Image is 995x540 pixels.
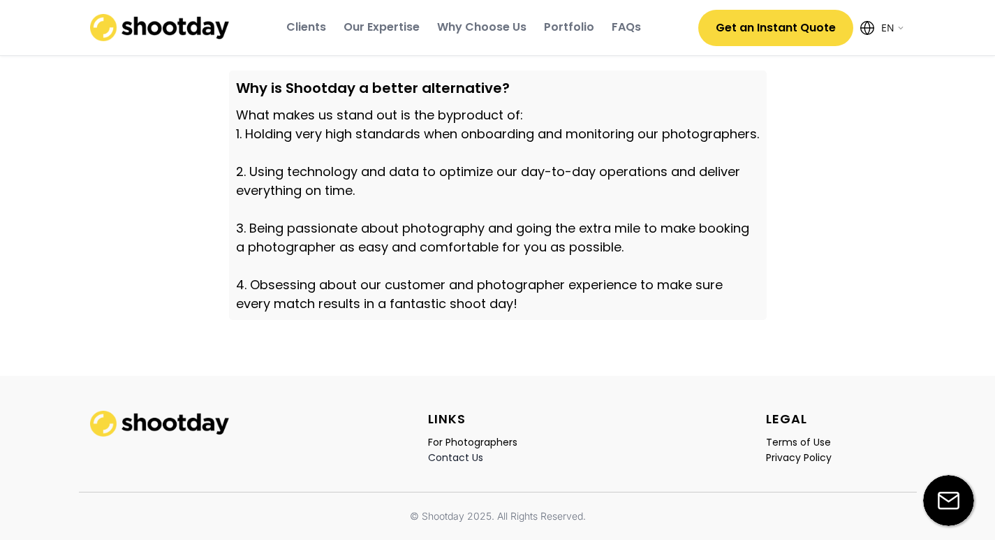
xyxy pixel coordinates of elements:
div: Our Expertise [344,20,420,35]
div: For Photographers [428,436,517,448]
div: LINKS [428,411,466,427]
img: shootday_logo.png [90,14,230,41]
div: Portfolio [544,20,594,35]
div: LEGAL [766,411,807,427]
img: email-icon%20%281%29.svg [923,475,974,526]
div: Why Choose Us [437,20,526,35]
div: Terms of Use [766,436,831,448]
div: What makes us stand out is the byproduct of: 1. Holding very high standards when onboarding and m... [236,105,760,313]
div: Contact Us [428,451,483,464]
div: Why is Shootday a better alternative? [236,78,760,98]
div: Clients [286,20,326,35]
div: © Shootday 2025. All Rights Reserved. [410,509,586,523]
img: shootday_logo.png [90,411,230,437]
button: Get an Instant Quote [698,10,853,46]
img: Icon%20feather-globe%20%281%29.svg [860,21,874,35]
div: Privacy Policy [766,451,832,464]
div: FAQs [612,20,641,35]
